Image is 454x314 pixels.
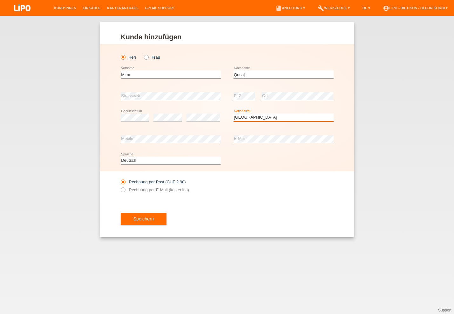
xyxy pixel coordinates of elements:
[275,5,282,11] i: book
[383,5,389,11] i: account_circle
[6,13,38,18] a: LIPO pay
[121,180,186,184] label: Rechnung per Post (CHF 2.90)
[133,216,154,221] span: Speichern
[121,55,137,60] label: Herr
[79,6,104,10] a: Einkäufe
[121,213,166,225] button: Speichern
[121,187,189,192] label: Rechnung per E-Mail (kostenlos)
[104,6,142,10] a: Kartenanträge
[142,6,178,10] a: E-Mail Support
[359,6,373,10] a: DE ▾
[51,6,79,10] a: Kund*innen
[315,6,353,10] a: buildWerkzeuge ▾
[121,187,125,195] input: Rechnung per E-Mail (kostenlos)
[121,180,125,187] input: Rechnung per Post (CHF 2.90)
[144,55,160,60] label: Frau
[121,33,334,41] h1: Kunde hinzufügen
[318,5,324,11] i: build
[380,6,451,10] a: account_circleLIPO - Dietikon - Bleon Korbi ▾
[272,6,308,10] a: bookAnleitung ▾
[438,308,451,312] a: Support
[121,55,125,59] input: Herr
[144,55,148,59] input: Frau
